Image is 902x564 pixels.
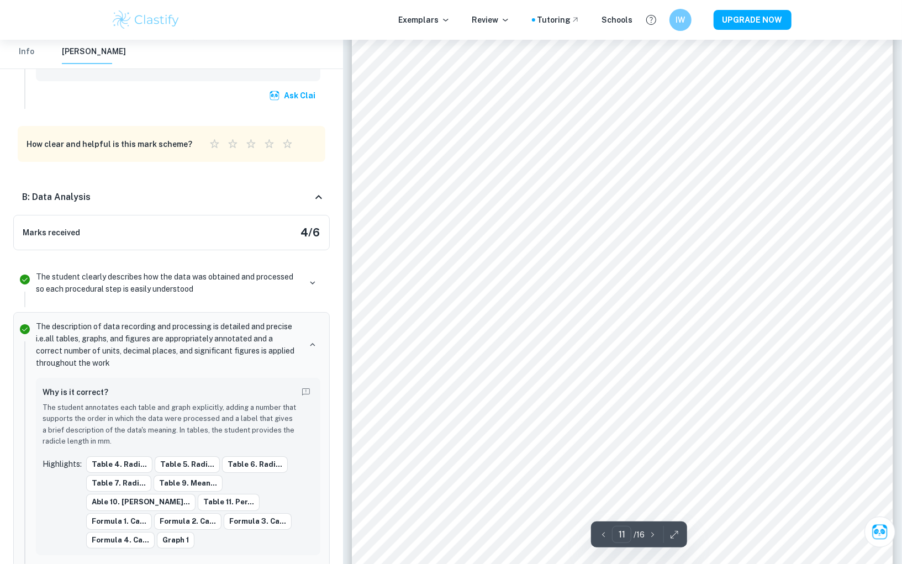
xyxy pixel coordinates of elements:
[198,494,260,510] button: Table 11. Per...
[674,14,687,26] h6: IW
[86,494,196,510] button: able 10. [PERSON_NAME]...
[43,386,108,398] h6: Why is it correct?
[86,532,155,549] button: Formula 4. Ca...
[669,9,692,31] button: IW
[602,14,633,26] a: Schools
[714,10,792,30] button: UPGRADE NOW
[86,513,152,530] button: Formula 1. Ca...
[36,271,300,295] p: The student clearly describes how the data was obtained and processed so each procedural step is ...
[23,226,80,239] h6: Marks received
[642,10,661,29] button: Help and Feedback
[27,138,192,150] h6: How clear and helpful is this mark scheme?
[154,475,223,492] button: Table 9. Mean...
[13,180,330,215] div: B: Data Analysis
[224,513,292,530] button: Formula 3. Ca...
[43,458,82,470] p: Highlights:
[537,14,580,26] a: Tutoring
[22,191,91,204] h6: B: Data Analysis
[157,532,194,549] button: Graph 1
[301,224,320,241] h5: 4 / 6
[154,513,221,530] button: Formula 2. Ca...
[269,90,280,101] img: clai.svg
[36,320,300,369] p: The description of data recording and processing is detailed and precise i.e.all tables, graphs, ...
[111,9,181,31] img: Clastify logo
[399,14,450,26] p: Exemplars
[267,86,320,106] button: Ask Clai
[634,529,645,541] p: / 16
[18,273,31,286] svg: Correct
[86,456,152,473] button: Table 4. Radi...
[13,40,40,64] button: Info
[62,40,126,64] button: [PERSON_NAME]
[155,456,220,473] button: Table 5. Radi...
[43,402,314,447] p: The student annotates each table and graph explicitly, adding a number that supports the order in...
[472,14,510,26] p: Review
[18,323,31,336] svg: Correct
[86,475,151,492] button: Table 7. Radi...
[864,516,895,547] button: Ask Clai
[222,456,288,473] button: Table 6. Radi...
[298,384,314,400] button: Report mistake/confusion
